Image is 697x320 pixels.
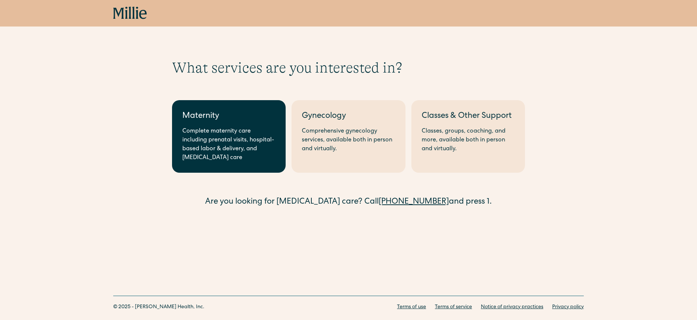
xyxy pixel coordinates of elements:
[435,303,472,311] a: Terms of service
[113,303,204,311] div: © 2025 - [PERSON_NAME] Health, Inc.
[422,127,515,154] div: Classes, groups, coaching, and more, available both in person and virtually.
[292,100,405,173] a: GynecologyComprehensive gynecology services, available both in person and virtually.
[172,59,525,77] h1: What services are you interested in?
[182,127,275,162] div: Complete maternity care including prenatal visits, hospital-based labor & delivery, and [MEDICAL_...
[302,110,395,123] div: Gynecology
[422,110,515,123] div: Classes & Other Support
[172,196,525,208] div: Are you looking for [MEDICAL_DATA] care? Call and press 1.
[379,198,449,206] a: [PHONE_NUMBER]
[411,100,525,173] a: Classes & Other SupportClasses, groups, coaching, and more, available both in person and virtually.
[552,303,584,311] a: Privacy policy
[172,100,286,173] a: MaternityComplete maternity care including prenatal visits, hospital-based labor & delivery, and ...
[302,127,395,154] div: Comprehensive gynecology services, available both in person and virtually.
[182,110,275,123] div: Maternity
[397,303,426,311] a: Terms of use
[481,303,543,311] a: Notice of privacy practices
